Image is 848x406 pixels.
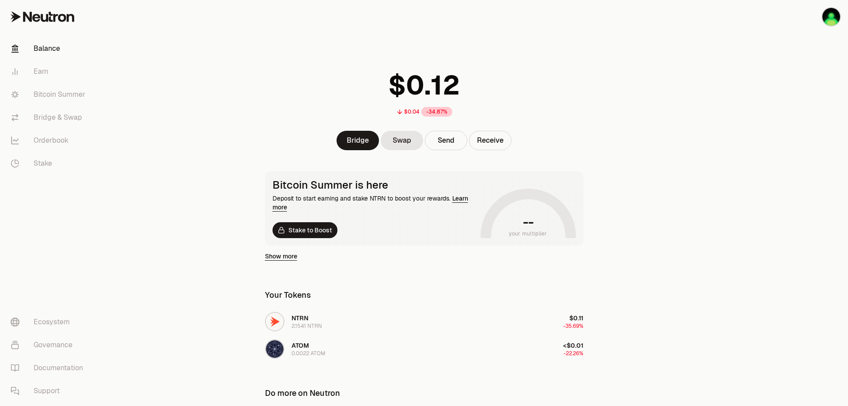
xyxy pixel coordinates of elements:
span: ATOM [291,341,309,349]
div: -34.87% [421,107,452,117]
div: $0.04 [404,108,420,115]
div: 2.1541 NTRN [291,323,322,330]
a: Support [4,379,95,402]
a: Earn [4,60,95,83]
button: NTRN LogoNTRN2.1541 NTRN$0.11-35.69% [260,308,589,335]
span: NTRN [291,314,308,322]
a: Show more [265,252,297,261]
img: ATOM Logo [266,340,284,358]
span: your multiplier [509,229,547,238]
span: $0.11 [569,314,583,322]
a: Swap [381,131,423,150]
a: Ecosystem [4,311,95,334]
button: Send [425,131,467,150]
div: 0.0022 ATOM [291,350,326,357]
a: Bridge [337,131,379,150]
a: Documentation [4,357,95,379]
h1: -- [523,215,533,229]
div: Do more on Neutron [265,387,340,399]
div: Your Tokens [265,289,311,301]
a: Bridge & Swap [4,106,95,129]
img: NTRN Logo [266,313,284,330]
button: ATOM LogoATOM0.0022 ATOM<$0.01-22.26% [260,336,589,362]
a: Orderbook [4,129,95,152]
a: Balance [4,37,95,60]
a: Stake [4,152,95,175]
button: Receive [469,131,511,150]
a: Bitcoin Summer [4,83,95,106]
div: Bitcoin Summer is here [273,179,477,191]
span: -35.69% [563,323,583,330]
a: Stake to Boost [273,222,337,238]
div: Deposit to start earning and stake NTRN to boost your rewards. [273,194,477,212]
img: Cosmos Fund [822,8,840,26]
span: <$0.01 [563,341,583,349]
span: -22.26% [564,350,583,357]
a: Governance [4,334,95,357]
